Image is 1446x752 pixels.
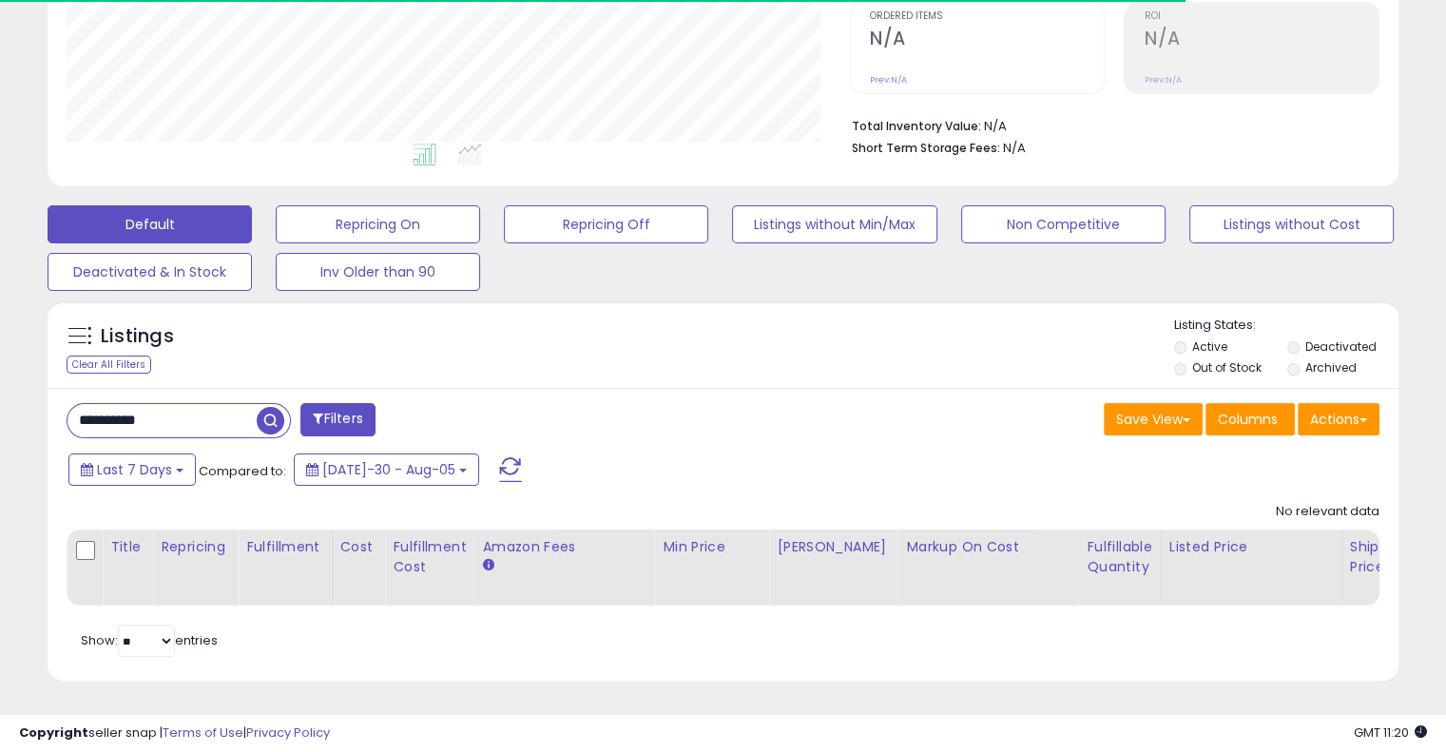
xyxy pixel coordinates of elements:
button: Repricing On [276,205,480,243]
div: Clear All Filters [67,356,151,374]
b: Total Inventory Value: [852,118,981,134]
div: Min Price [663,537,761,557]
span: Show: entries [81,631,218,649]
div: Fulfillment Cost [393,537,466,577]
span: Compared to: [199,462,286,480]
div: Ship Price [1350,537,1388,577]
h2: N/A [1145,28,1379,53]
a: Terms of Use [163,723,243,742]
button: [DATE]-30 - Aug-05 [294,453,479,486]
label: Active [1192,338,1227,355]
label: Archived [1304,359,1356,376]
div: Fulfillment [246,537,323,557]
p: Listing States: [1174,317,1398,335]
div: Markup on Cost [906,537,1070,557]
div: Cost [340,537,377,557]
span: [DATE]-30 - Aug-05 [322,460,455,479]
div: Fulfillable Quantity [1087,537,1152,577]
div: Listed Price [1169,537,1334,557]
span: ROI [1145,11,1379,22]
a: Privacy Policy [246,723,330,742]
button: Columns [1205,403,1295,435]
span: 2025-08-13 11:20 GMT [1354,723,1427,742]
button: Non Competitive [961,205,1166,243]
button: Inv Older than 90 [276,253,480,291]
span: Columns [1218,410,1278,429]
h2: N/A [870,28,1104,53]
small: Prev: N/A [1145,74,1182,86]
div: Title [110,537,145,557]
button: Last 7 Days [68,453,196,486]
button: Deactivated & In Stock [48,253,252,291]
button: Repricing Off [504,205,708,243]
label: Out of Stock [1192,359,1262,376]
span: Ordered Items [870,11,1104,22]
button: Listings without Cost [1189,205,1394,243]
div: seller snap | | [19,724,330,742]
strong: Copyright [19,723,88,742]
div: [PERSON_NAME] [777,537,890,557]
th: The percentage added to the cost of goods (COGS) that forms the calculator for Min & Max prices. [898,530,1079,606]
h5: Listings [101,323,174,350]
span: Last 7 Days [97,460,172,479]
b: Short Term Storage Fees: [852,140,1000,156]
small: Amazon Fees. [482,557,493,574]
div: Repricing [161,537,230,557]
div: No relevant data [1276,503,1379,521]
li: N/A [852,113,1365,136]
label: Deactivated [1304,338,1376,355]
button: Filters [300,403,375,436]
button: Default [48,205,252,243]
button: Listings without Min/Max [732,205,936,243]
small: Prev: N/A [870,74,907,86]
button: Save View [1104,403,1203,435]
button: Actions [1298,403,1379,435]
div: Amazon Fees [482,537,646,557]
span: N/A [1003,139,1026,157]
